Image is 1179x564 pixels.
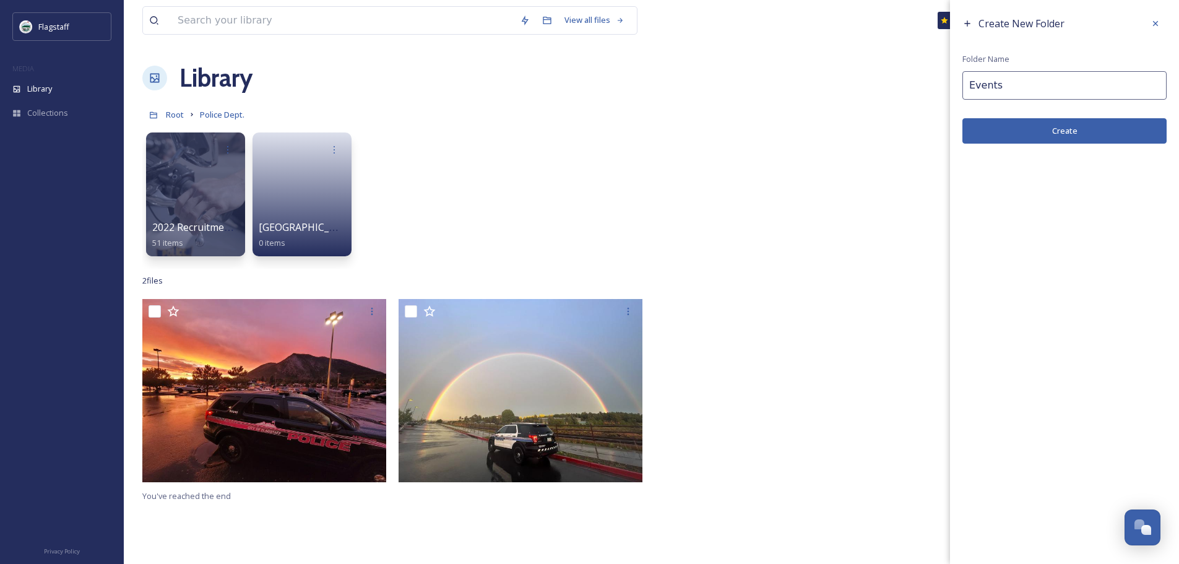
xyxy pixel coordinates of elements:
a: 2022 Recruitment Videos51 items [152,222,267,248]
span: MEDIA [12,64,34,73]
span: Flagstaff [38,21,69,32]
input: Name [962,71,1167,100]
a: Privacy Policy [44,543,80,558]
img: FPD Police Rainbow.jpg [399,299,642,482]
span: 2022 Recruitment Videos [152,220,267,234]
a: Library [179,59,253,97]
span: [GEOGRAPHIC_DATA] [259,220,358,234]
span: Privacy Policy [44,547,80,555]
button: Create [962,118,1167,144]
span: You've reached the end [142,490,231,501]
span: Police Dept. [200,109,244,120]
img: images%20%282%29.jpeg [20,20,32,33]
a: [GEOGRAPHIC_DATA]0 items [259,222,358,248]
button: Open Chat [1125,510,1160,545]
span: Root [166,109,184,120]
a: View all files [558,8,631,32]
a: Root [166,107,184,122]
a: Police Dept. [200,107,244,122]
a: What's New [938,12,1000,29]
span: 2 file s [142,275,163,287]
img: FPD Pink Car Sunset.jpg [142,299,386,482]
input: Search your library [171,7,514,34]
span: Library [27,83,52,95]
span: 51 items [152,237,183,248]
span: Folder Name [962,53,1009,65]
span: Collections [27,107,68,119]
span: Create New Folder [978,17,1065,30]
span: 0 items [259,237,285,248]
